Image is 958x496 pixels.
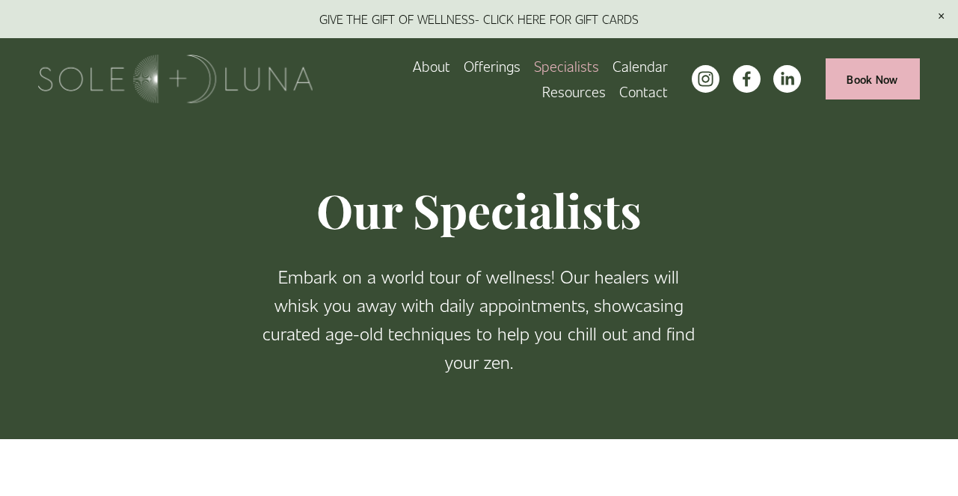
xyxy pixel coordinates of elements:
[542,79,606,105] a: folder dropdown
[259,263,699,376] p: Embark on a world tour of wellness! Our healers will whisk you away with daily appointments, show...
[619,79,668,105] a: Contact
[38,55,313,103] img: Sole + Luna
[826,58,920,99] a: Book Now
[733,65,761,93] a: facebook-unauth
[542,80,606,103] span: Resources
[464,53,521,79] a: folder dropdown
[464,55,521,78] span: Offerings
[413,53,450,79] a: About
[612,53,668,79] a: Calendar
[259,182,699,239] h1: Our Specialists
[692,65,719,93] a: instagram-unauth
[773,65,801,93] a: LinkedIn
[534,53,599,79] a: Specialists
